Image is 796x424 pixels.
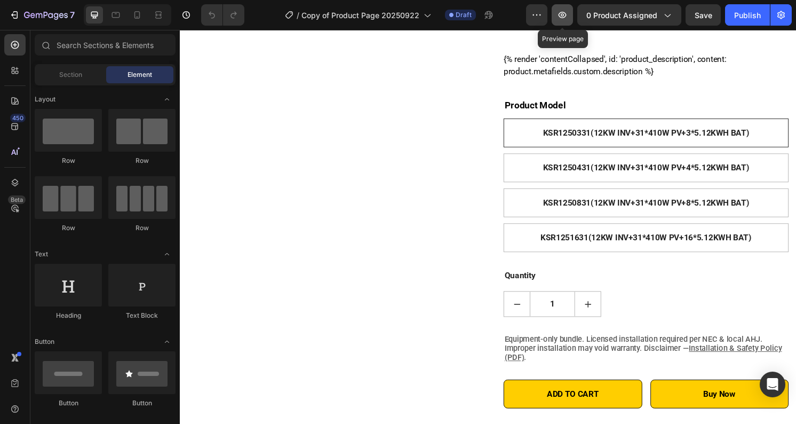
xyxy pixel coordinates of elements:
[35,249,48,259] span: Text
[760,372,785,397] div: Open Intercom Messenger
[337,316,631,345] p: Equipment-only bundle. Licensed installation required per NEC & local AHJ. Improper installation ...
[686,4,721,26] button: Save
[456,10,472,20] span: Draft
[336,24,632,50] div: {% render 'contentCollapsed', id: 'product_description', content: product.metafields.custom.descr...
[35,398,102,408] div: Button
[377,138,592,148] span: KSR1250431(12KW INV+31*410W PV+4*5.12KWH BAT)
[35,34,176,56] input: Search Sections & Elements
[489,363,633,393] button: Buy Now
[375,210,594,221] span: KSR1251631(12KW INV+31*410W PV+16*5.12KWH BAT)
[336,248,632,263] div: Quantity
[725,4,770,26] button: Publish
[35,337,54,347] span: Button
[301,10,419,21] span: Copy of Product Page 20250922
[158,91,176,108] span: Toggle open
[363,272,410,297] input: quantity
[59,70,82,80] span: Section
[108,156,176,166] div: Row
[544,372,577,384] div: Buy Now
[297,10,299,21] span: /
[410,272,437,297] button: increment
[577,4,681,26] button: 0 product assigned
[70,9,75,21] p: 7
[337,272,363,297] button: decrement
[201,4,244,26] div: Undo/Redo
[377,174,592,184] span: KSR1250831(12KW INV+31*410W PV+8*5.12KWH BAT)
[35,311,102,320] div: Heading
[336,363,480,393] button: ADD TO CART
[377,101,592,112] span: KSR1250331(12KW INV+31*410W PV+3*5.12KWH BAT)
[128,70,152,80] span: Element
[35,95,55,104] span: Layout
[337,326,625,345] a: Installation & Safety Policy (PDF)
[108,223,176,233] div: Row
[180,30,796,424] iframe: Design area
[35,223,102,233] div: Row
[381,372,435,384] div: ADD TO CART
[4,4,79,26] button: 7
[108,311,176,320] div: Text Block
[158,333,176,350] span: Toggle open
[8,195,26,204] div: Beta
[108,398,176,408] div: Button
[158,246,176,263] span: Toggle open
[695,11,712,20] span: Save
[734,10,761,21] div: Publish
[337,73,631,83] p: Product Model
[586,10,657,21] span: 0 product assigned
[10,114,26,122] div: 450
[35,156,102,166] div: Row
